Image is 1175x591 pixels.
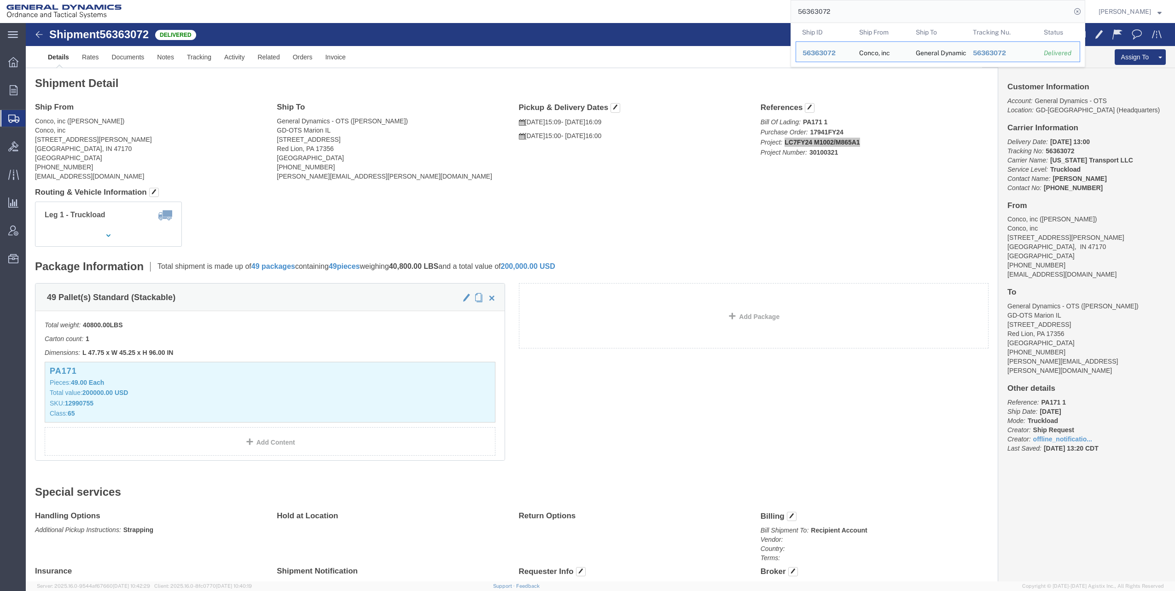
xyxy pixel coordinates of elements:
a: Feedback [516,583,540,589]
div: General Dynamics - OTS [916,42,960,62]
span: [DATE] 10:40:19 [216,583,252,589]
span: 56363072 [803,49,836,57]
button: [PERSON_NAME] [1098,6,1162,17]
span: 56363072 [973,49,1006,57]
input: Search for shipment number, reference number [791,0,1071,23]
table: Search Results [796,23,1085,67]
th: Ship ID [796,23,853,41]
div: Delivered [1044,48,1073,58]
th: Ship To [909,23,966,41]
th: Status [1037,23,1080,41]
div: Conco, inc [859,42,890,62]
a: Support [493,583,516,589]
img: logo [6,5,122,18]
span: Timothy Kilraine [1099,6,1151,17]
div: 56363072 [803,48,846,58]
th: Tracking Nu. [966,23,1038,41]
iframe: FS Legacy Container [26,23,1175,581]
span: Client: 2025.16.0-8fc0770 [154,583,252,589]
span: [DATE] 10:42:29 [113,583,150,589]
th: Ship From [853,23,910,41]
span: Copyright © [DATE]-[DATE] Agistix Inc., All Rights Reserved [1022,582,1164,590]
span: Server: 2025.16.0-9544af67660 [37,583,150,589]
div: 56363072 [973,48,1031,58]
